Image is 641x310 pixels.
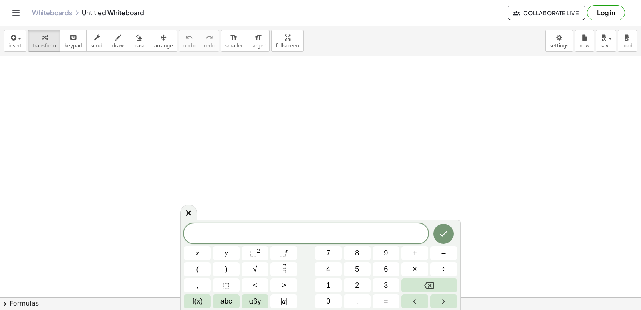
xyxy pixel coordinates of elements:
[4,30,26,52] button: insert
[315,246,342,260] button: 7
[373,246,399,260] button: 9
[184,278,211,292] button: ,
[384,248,388,259] span: 9
[355,248,359,259] span: 8
[183,43,196,49] span: undo
[413,264,417,275] span: ×
[204,43,215,49] span: redo
[132,43,145,49] span: erase
[128,30,150,52] button: erase
[185,33,193,43] i: undo
[221,30,247,52] button: format_sizesmaller
[257,248,260,254] sup: 2
[223,280,230,291] span: ⬚
[326,264,330,275] span: 4
[344,246,371,260] button: 8
[373,262,399,276] button: 6
[91,43,104,49] span: scrub
[112,43,124,49] span: draw
[10,6,22,19] button: Toggle navigation
[550,43,569,49] span: settings
[401,262,428,276] button: Times
[344,278,371,292] button: 2
[196,248,199,259] span: x
[270,294,297,308] button: Absolute value
[384,264,388,275] span: 6
[430,262,457,276] button: Divide
[596,30,616,52] button: save
[247,30,270,52] button: format_sizelarger
[281,297,282,305] span: |
[32,9,72,17] a: Whiteboards
[442,264,446,275] span: ÷
[253,264,257,275] span: √
[8,43,22,49] span: insert
[413,248,417,259] span: +
[184,294,211,308] button: Functions
[184,262,211,276] button: (
[600,43,611,49] span: save
[206,33,213,43] i: redo
[69,33,77,43] i: keyboard
[384,296,388,307] span: =
[326,280,330,291] span: 1
[545,30,573,52] button: settings
[401,246,428,260] button: Plus
[286,248,289,254] sup: n
[315,278,342,292] button: 1
[220,296,232,307] span: abc
[270,278,297,292] button: Greater than
[213,294,240,308] button: Alphabet
[373,278,399,292] button: 3
[251,43,265,49] span: larger
[579,43,589,49] span: new
[401,278,457,292] button: Backspace
[326,248,330,259] span: 7
[213,262,240,276] button: )
[618,30,637,52] button: load
[356,296,358,307] span: .
[225,248,228,259] span: y
[150,30,177,52] button: arrange
[575,30,594,52] button: new
[315,262,342,276] button: 4
[373,294,399,308] button: Equals
[326,296,330,307] span: 0
[270,262,297,276] button: Fraction
[344,262,371,276] button: 5
[441,248,445,259] span: –
[433,224,454,244] button: Done
[508,6,585,20] button: Collaborate Live
[242,278,268,292] button: Less than
[200,30,219,52] button: redoredo
[514,9,579,16] span: Collaborate Live
[384,280,388,291] span: 3
[184,246,211,260] button: x
[192,296,203,307] span: f(x)
[242,262,268,276] button: Square root
[28,30,60,52] button: transform
[242,246,268,260] button: Squared
[60,30,87,52] button: keyboardkeypad
[587,5,625,20] button: Log in
[196,264,199,275] span: (
[86,30,108,52] button: scrub
[430,294,457,308] button: Right arrow
[65,43,82,49] span: keypad
[213,246,240,260] button: y
[286,297,287,305] span: |
[622,43,633,49] span: load
[213,278,240,292] button: Placeholder
[225,43,243,49] span: smaller
[108,30,129,52] button: draw
[196,280,198,291] span: ,
[355,264,359,275] span: 5
[276,43,299,49] span: fullscreen
[282,280,286,291] span: >
[344,294,371,308] button: .
[271,30,303,52] button: fullscreen
[250,249,257,257] span: ⬚
[279,249,286,257] span: ⬚
[154,43,173,49] span: arrange
[254,33,262,43] i: format_size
